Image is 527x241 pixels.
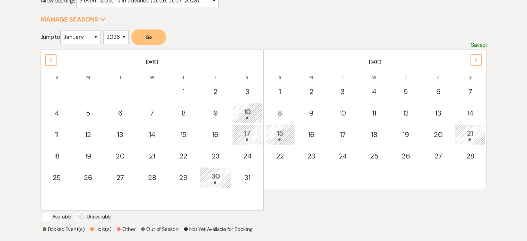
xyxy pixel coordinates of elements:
[236,172,259,183] div: 31
[43,225,85,233] p: Booked Event(s)
[426,108,450,118] div: 13
[459,108,482,118] div: 14
[362,86,386,97] div: 4
[394,86,418,97] div: 5
[172,108,195,118] div: 8
[359,66,389,80] th: W
[45,151,68,161] div: 18
[362,151,386,161] div: 25
[471,41,486,50] p: Saved!
[362,108,386,118] div: 11
[42,66,72,80] th: S
[45,129,68,140] div: 11
[362,129,386,140] div: 18
[269,128,292,141] div: 15
[141,108,164,118] div: 7
[108,172,132,183] div: 27
[426,151,450,161] div: 27
[108,129,132,140] div: 13
[300,86,323,97] div: 2
[394,151,418,161] div: 26
[265,51,486,65] th: [DATE]
[76,129,100,140] div: 12
[141,225,178,233] p: Out of Season
[141,172,164,183] div: 28
[331,86,354,97] div: 3
[203,151,228,161] div: 23
[172,129,195,140] div: 15
[455,66,486,80] th: S
[108,108,132,118] div: 6
[269,86,292,97] div: 1
[41,33,61,41] span: Jump to:
[168,66,199,80] th: T
[137,66,167,80] th: W
[300,151,323,161] div: 23
[296,66,327,80] th: M
[426,86,450,97] div: 6
[117,225,135,233] p: Other
[104,66,136,80] th: T
[269,151,292,161] div: 22
[184,225,252,233] p: Not Yet Available for Booking
[236,128,259,141] div: 17
[300,108,323,118] div: 9
[394,129,418,140] div: 19
[45,172,68,183] div: 25
[43,213,71,221] p: Available
[236,151,259,161] div: 24
[108,151,132,161] div: 20
[172,151,195,161] div: 22
[331,151,354,161] div: 24
[72,66,104,80] th: M
[203,129,228,140] div: 16
[459,86,482,97] div: 7
[41,16,106,23] button: Manage Seasons
[42,51,263,65] th: [DATE]
[426,129,450,140] div: 20
[236,86,259,97] div: 3
[459,128,482,141] div: 21
[331,108,354,118] div: 10
[172,172,195,183] div: 29
[300,129,323,140] div: 16
[131,29,166,45] button: Go
[172,86,195,97] div: 1
[203,86,228,97] div: 2
[203,171,228,184] div: 30
[76,108,100,118] div: 5
[327,66,358,80] th: T
[459,151,482,161] div: 28
[76,151,100,161] div: 19
[90,225,112,233] p: Hold(s)
[269,108,292,118] div: 8
[422,66,454,80] th: F
[390,66,422,80] th: T
[45,108,68,118] div: 4
[394,108,418,118] div: 12
[203,108,228,118] div: 9
[232,66,263,80] th: S
[331,129,354,140] div: 17
[200,66,231,80] th: F
[265,66,296,80] th: S
[76,172,100,183] div: 26
[236,106,259,119] div: 10
[141,129,164,140] div: 14
[77,213,112,221] p: Unavailable
[141,151,164,161] div: 21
